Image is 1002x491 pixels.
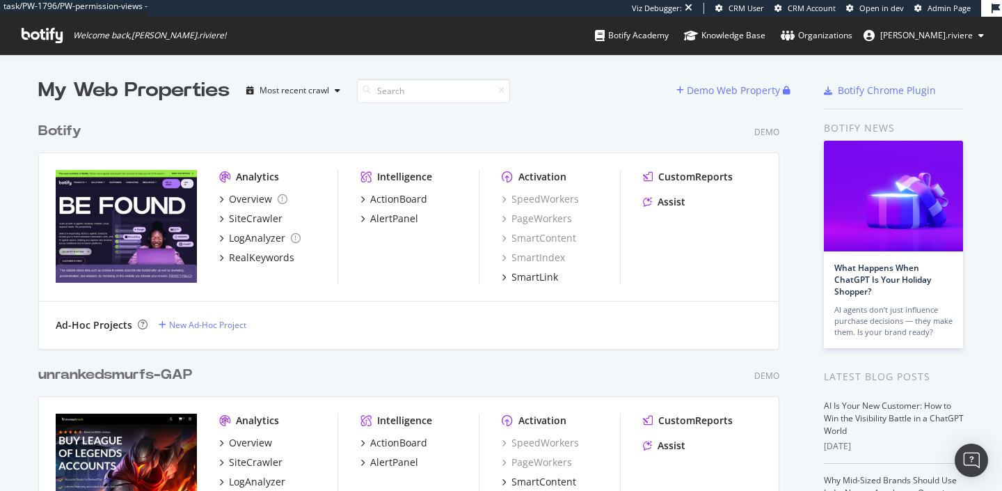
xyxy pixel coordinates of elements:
div: Viz Debugger: [632,3,682,14]
a: AlertPanel [360,212,418,226]
div: SiteCrawler [229,212,283,226]
a: Overview [219,436,272,450]
div: Ad-Hoc Projects [56,318,132,332]
div: [DATE] [824,440,964,453]
div: New Ad-Hoc Project [169,319,246,331]
a: SpeedWorkers [502,436,579,450]
div: Activation [518,414,566,428]
div: Assist [658,439,685,453]
button: Demo Web Property [676,79,783,102]
span: Admin Page [928,3,971,13]
a: SmartContent [502,231,576,245]
a: CRM User [715,3,764,14]
div: CustomReports [658,170,733,184]
a: CustomReports [643,414,733,428]
a: PageWorkers [502,455,572,469]
div: Overview [229,192,272,206]
a: Demo Web Property [676,84,783,96]
a: AlertPanel [360,455,418,469]
a: PageWorkers [502,212,572,226]
a: New Ad-Hoc Project [159,319,246,331]
div: LogAnalyzer [229,475,285,489]
div: Overview [229,436,272,450]
button: Most recent crawl [241,79,346,102]
div: AlertPanel [370,455,418,469]
a: Knowledge Base [684,17,765,54]
a: SmartLink [502,270,558,284]
a: SiteCrawler [219,212,283,226]
div: AlertPanel [370,212,418,226]
a: SmartIndex [502,251,565,265]
div: Demo [754,370,779,382]
a: Assist [643,439,685,453]
img: Botify [56,170,197,283]
div: Latest Blog Posts [824,369,964,384]
a: ActionBoard [360,436,427,450]
span: Welcome back, [PERSON_NAME].riviere ! [73,30,226,41]
div: unrankedsmurfs-GAP [38,365,192,385]
span: CRM Account [788,3,836,13]
a: CustomReports [643,170,733,184]
a: Organizations [781,17,852,54]
div: Botify Chrome Plugin [838,84,936,98]
a: AI Is Your New Customer: How to Win the Visibility Battle in a ChatGPT World [824,400,964,437]
a: ActionBoard [360,192,427,206]
div: Analytics [236,170,279,184]
div: Botify Academy [595,29,669,42]
a: Admin Page [914,3,971,14]
a: Assist [643,195,685,209]
div: SmartLink [511,270,558,284]
a: RealKeywords [219,251,294,265]
a: Open in dev [846,3,904,14]
div: AI agents don’t just influence purchase decisions — they make them. Is your brand ready? [834,304,953,338]
a: SpeedWorkers [502,192,579,206]
div: Demo [754,126,779,138]
input: Search [357,79,510,103]
span: CRM User [729,3,764,13]
div: Most recent crawl [260,86,329,95]
span: emmanuel.riviere [880,29,973,41]
a: Botify Chrome Plugin [824,84,936,98]
div: Botify [38,121,81,141]
div: My Web Properties [38,77,230,104]
div: Analytics [236,414,279,428]
a: LogAnalyzer [219,231,301,245]
div: SmartContent [511,475,576,489]
button: [PERSON_NAME].riviere [852,24,995,47]
div: Botify news [824,120,964,136]
a: unrankedsmurfs-GAP [38,365,198,385]
img: What Happens When ChatGPT Is Your Holiday Shopper? [824,141,963,251]
div: Open Intercom Messenger [955,444,988,477]
div: Intelligence [377,414,432,428]
a: Botify [38,121,87,141]
a: Overview [219,192,287,206]
div: ActionBoard [370,436,427,450]
div: Organizations [781,29,852,42]
a: What Happens When ChatGPT Is Your Holiday Shopper? [834,262,931,297]
a: CRM Account [774,3,836,14]
a: LogAnalyzer [219,475,285,489]
a: SiteCrawler [219,455,283,469]
div: Demo Web Property [687,84,780,98]
a: Botify Academy [595,17,669,54]
div: SiteCrawler [229,455,283,469]
a: SmartContent [502,475,576,489]
div: Activation [518,170,566,184]
div: Knowledge Base [684,29,765,42]
div: Assist [658,195,685,209]
div: RealKeywords [229,251,294,265]
div: CustomReports [658,414,733,428]
div: Intelligence [377,170,432,184]
div: ActionBoard [370,192,427,206]
div: LogAnalyzer [229,231,285,245]
span: Open in dev [859,3,904,13]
